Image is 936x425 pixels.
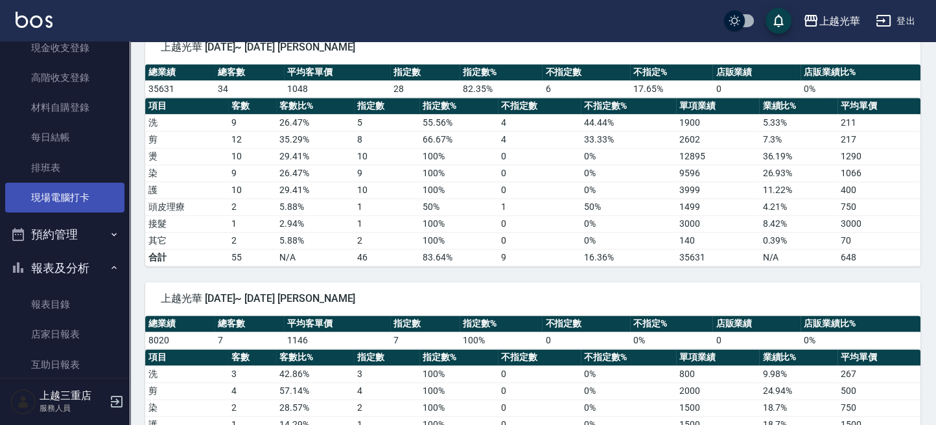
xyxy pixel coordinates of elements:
td: N/A [759,249,837,266]
td: 100 % [419,399,497,416]
td: 8 [354,131,419,148]
td: 頭皮理療 [145,198,228,215]
td: 3000 [676,215,759,232]
td: 2 [354,399,419,416]
th: 不指定數% [581,98,677,115]
td: 1 [228,215,276,232]
td: 4 [498,131,581,148]
td: 8.42 % [759,215,837,232]
th: 總客數 [215,64,284,81]
td: 9 [354,165,419,181]
td: 2 [228,198,276,215]
th: 不指定數 [498,98,581,115]
td: 1 [354,198,419,215]
td: 剪 [145,131,228,148]
a: 互助日報表 [5,350,124,380]
td: 24.94 % [759,382,837,399]
th: 客數 [228,98,276,115]
th: 指定數% [419,349,497,366]
td: 26.93 % [759,165,837,181]
img: Person [10,389,36,415]
td: 0 % [581,148,677,165]
td: 36.19 % [759,148,837,165]
td: 0 % [801,80,920,97]
table: a dense table [145,64,920,98]
td: 44.44 % [581,114,677,131]
th: 客數比% [276,98,354,115]
td: 1499 [676,198,759,215]
td: 4 [354,382,419,399]
td: 9.98 % [759,365,837,382]
td: 82.35 % [460,80,542,97]
img: Logo [16,12,53,28]
th: 平均單價 [837,349,920,366]
td: 35.29 % [276,131,354,148]
td: 3 [228,365,276,382]
td: 100 % [419,232,497,249]
td: 750 [837,399,920,416]
td: 1048 [284,80,390,97]
td: 3999 [676,181,759,198]
td: 46 [354,249,419,266]
p: 服務人員 [40,402,106,414]
td: 接髮 [145,215,228,232]
td: 5.88 % [276,198,354,215]
th: 不指定數% [581,349,677,366]
td: 0 [498,382,581,399]
td: 1500 [676,399,759,416]
td: 其它 [145,232,228,249]
th: 平均客單價 [284,316,390,332]
th: 店販業績比% [801,316,920,332]
td: 28 [390,80,460,97]
th: 總業績 [145,64,215,81]
td: 0 % [581,399,677,416]
td: 9 [498,249,581,266]
td: 18.7 % [759,399,837,416]
td: 12 [228,131,276,148]
td: 33.33 % [581,131,677,148]
table: a dense table [145,98,920,266]
th: 指定數% [460,64,542,81]
td: 500 [837,382,920,399]
a: 排班表 [5,153,124,183]
td: 0 [498,181,581,198]
td: 0 [712,80,801,97]
th: 指定數 [354,349,419,366]
td: 12895 [676,148,759,165]
a: 現金收支登錄 [5,33,124,63]
a: 現場電腦打卡 [5,183,124,212]
th: 指定數% [460,316,542,332]
th: 店販業績 [712,316,801,332]
td: 50 % [581,198,677,215]
td: 0 [498,148,581,165]
div: 上越光華 [819,13,860,29]
td: 140 [676,232,759,249]
td: 1146 [284,332,390,349]
a: 店家日報表 [5,319,124,349]
td: 42.86 % [276,365,354,382]
button: 登出 [871,9,920,33]
th: 不指定數 [498,349,581,366]
button: 報表及分析 [5,251,124,285]
td: 29.41 % [276,181,354,198]
td: 0 [498,365,581,382]
a: 材料自購登錄 [5,93,124,122]
td: 100 % [460,332,542,349]
td: 0 [542,332,630,349]
td: 染 [145,165,228,181]
td: 17.65 % [630,80,712,97]
td: 10 [228,181,276,198]
td: 800 [676,365,759,382]
td: 4 [228,382,276,399]
a: 每日結帳 [5,122,124,152]
th: 平均單價 [837,98,920,115]
td: 26.47 % [276,114,354,131]
td: 0 [712,332,801,349]
td: 0 % [581,382,677,399]
td: 10 [228,148,276,165]
td: 0 % [581,181,677,198]
table: a dense table [145,316,920,349]
td: 7 [390,332,460,349]
td: 1900 [676,114,759,131]
th: 業績比% [759,349,837,366]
